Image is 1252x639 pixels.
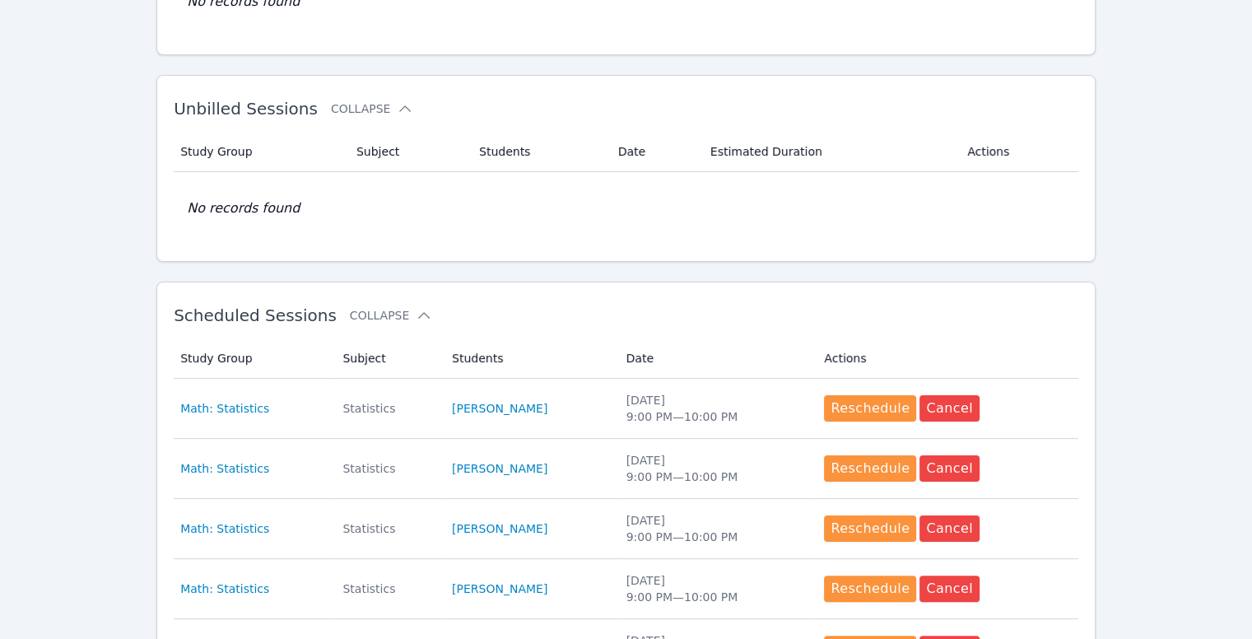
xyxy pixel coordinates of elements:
div: Statistics [342,400,432,417]
button: Cancel [919,576,980,602]
button: Collapse [331,100,413,117]
a: [PERSON_NAME] [452,581,547,597]
tr: Math: StatisticsStatistics[PERSON_NAME][DATE]9:00 PM—10:00 PMRescheduleCancel [174,439,1078,499]
div: [DATE] 9:00 PM — 10:00 PM [626,512,805,545]
a: Math: Statistics [180,581,269,597]
a: [PERSON_NAME] [452,400,547,417]
th: Date [617,338,815,379]
a: [PERSON_NAME] [452,460,547,477]
th: Subject [333,338,442,379]
button: Reschedule [824,576,916,602]
button: Cancel [919,515,980,542]
th: Estimated Duration [700,132,957,172]
button: Collapse [350,307,432,324]
th: Study Group [174,338,333,379]
th: Students [442,338,617,379]
div: [DATE] 9:00 PM — 10:00 PM [626,452,805,485]
div: Statistics [342,581,432,597]
th: Subject [347,132,469,172]
tr: Math: StatisticsStatistics[PERSON_NAME][DATE]9:00 PM—10:00 PMRescheduleCancel [174,499,1078,559]
button: Cancel [919,455,980,482]
span: Scheduled Sessions [174,306,337,325]
button: Cancel [919,395,980,422]
th: Study Group [174,132,347,172]
th: Actions [814,338,1078,379]
span: Unbilled Sessions [174,99,318,119]
button: Reschedule [824,455,916,482]
div: Statistics [342,520,432,537]
a: Math: Statistics [180,400,269,417]
div: [DATE] 9:00 PM — 10:00 PM [626,392,805,425]
a: Math: Statistics [180,460,269,477]
th: Actions [957,132,1078,172]
td: No records found [174,172,1078,245]
a: Math: Statistics [180,520,269,537]
th: Students [469,132,608,172]
button: Reschedule [824,515,916,542]
div: Statistics [342,460,432,477]
a: [PERSON_NAME] [452,520,547,537]
tr: Math: StatisticsStatistics[PERSON_NAME][DATE]9:00 PM—10:00 PMRescheduleCancel [174,379,1078,439]
div: [DATE] 9:00 PM — 10:00 PM [626,572,805,605]
tr: Math: StatisticsStatistics[PERSON_NAME][DATE]9:00 PM—10:00 PMRescheduleCancel [174,559,1078,619]
th: Date [608,132,700,172]
button: Reschedule [824,395,916,422]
